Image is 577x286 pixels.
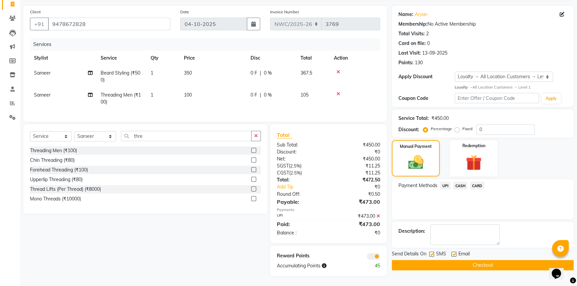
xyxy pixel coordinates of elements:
[398,50,421,57] div: Last Visit:
[272,262,357,269] div: Accumulating Points
[398,21,567,28] div: No Active Membership
[542,94,561,104] button: Apply
[272,176,328,183] div: Total:
[272,220,328,228] div: Paid:
[453,182,467,189] span: CASH
[436,250,446,259] span: SMS
[400,143,432,149] label: Manual Payment
[30,147,77,154] div: Threading Men (₹100)
[290,163,300,168] span: 2.5%
[272,252,328,260] div: Reward Points
[270,9,299,15] label: Invoice Number
[328,220,385,228] div: ₹473.00
[101,92,141,105] span: Threading Men (₹100)
[398,73,455,80] div: Apply Discount
[328,198,385,206] div: ₹473.00
[251,92,257,99] span: 0 F
[328,155,385,162] div: ₹450.00
[272,213,328,220] div: UPI
[427,40,430,47] div: 0
[398,40,426,47] div: Card on file:
[300,92,308,98] span: 105
[30,9,41,15] label: Client
[328,162,385,169] div: ₹11.25
[34,70,51,76] span: Sameer
[328,213,385,220] div: ₹473.00
[30,195,81,202] div: Mono Threads (₹10000)
[462,126,472,132] label: Fixed
[398,182,437,189] span: Payment Methods
[147,51,180,66] th: Qty
[260,92,261,99] span: |
[398,126,419,133] div: Discount:
[300,70,312,76] span: 367.5
[328,142,385,148] div: ₹450.00
[398,95,455,102] div: Coupon Code
[357,262,385,269] div: 45
[277,170,289,176] span: CGST
[398,30,425,37] div: Total Visits:
[97,51,147,66] th: Service
[549,259,570,279] iframe: chat widget
[290,170,300,175] span: 2.5%
[392,260,574,270] button: Checkout
[121,131,252,141] input: Search or Scan
[272,183,338,190] a: Add Tip
[272,155,328,162] div: Net:
[422,50,447,57] div: 13-09-2025
[272,229,328,236] div: Balance :
[272,148,328,155] div: Discount:
[455,93,539,103] input: Enter Offer / Coupon Code
[272,198,328,206] div: Payable:
[296,51,330,66] th: Total
[455,85,472,90] strong: Loyalty →
[328,148,385,155] div: ₹0
[251,70,257,77] span: 0 F
[431,115,449,122] div: ₹450.00
[151,92,153,98] span: 1
[328,176,385,183] div: ₹472.50
[180,51,247,66] th: Price
[272,169,328,176] div: ( )
[398,115,429,122] div: Service Total:
[440,182,450,189] span: UPI
[101,70,140,83] span: Beard Styling (₹500)
[431,126,452,132] label: Percentage
[415,59,423,66] div: 130
[260,70,261,77] span: |
[31,38,385,51] div: Services
[151,70,153,76] span: 1
[277,207,380,213] div: Payments
[328,229,385,236] div: ₹0
[398,21,427,28] div: Membership:
[461,153,487,173] img: _gift.svg
[458,250,470,259] span: Email
[398,11,413,18] div: Name:
[462,143,485,149] label: Redemption
[184,70,192,76] span: 350
[403,153,428,171] img: _cash.svg
[470,182,484,189] span: CARD
[328,169,385,176] div: ₹11.25
[48,18,170,30] input: Search by Name/Mobile/Email/Code
[277,163,289,169] span: SGST
[272,142,328,148] div: Sub Total:
[30,18,49,30] button: +91
[426,30,429,37] div: 2
[272,191,328,198] div: Round Off:
[184,92,192,98] span: 100
[264,70,272,77] span: 0 %
[180,9,189,15] label: Date
[328,191,385,198] div: ₹0.50
[392,250,426,259] span: Send Details On
[338,183,385,190] div: ₹0
[455,85,567,90] div: All Location Customers → Level 1
[398,228,425,235] div: Description:
[415,11,427,18] a: Aryan
[264,92,272,99] span: 0 %
[30,51,97,66] th: Stylist
[398,59,413,66] div: Points:
[30,186,101,193] div: Thread Lifts (Per Thread) (₹8000)
[277,132,292,139] span: Total
[30,157,75,164] div: Chin Threading (₹80)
